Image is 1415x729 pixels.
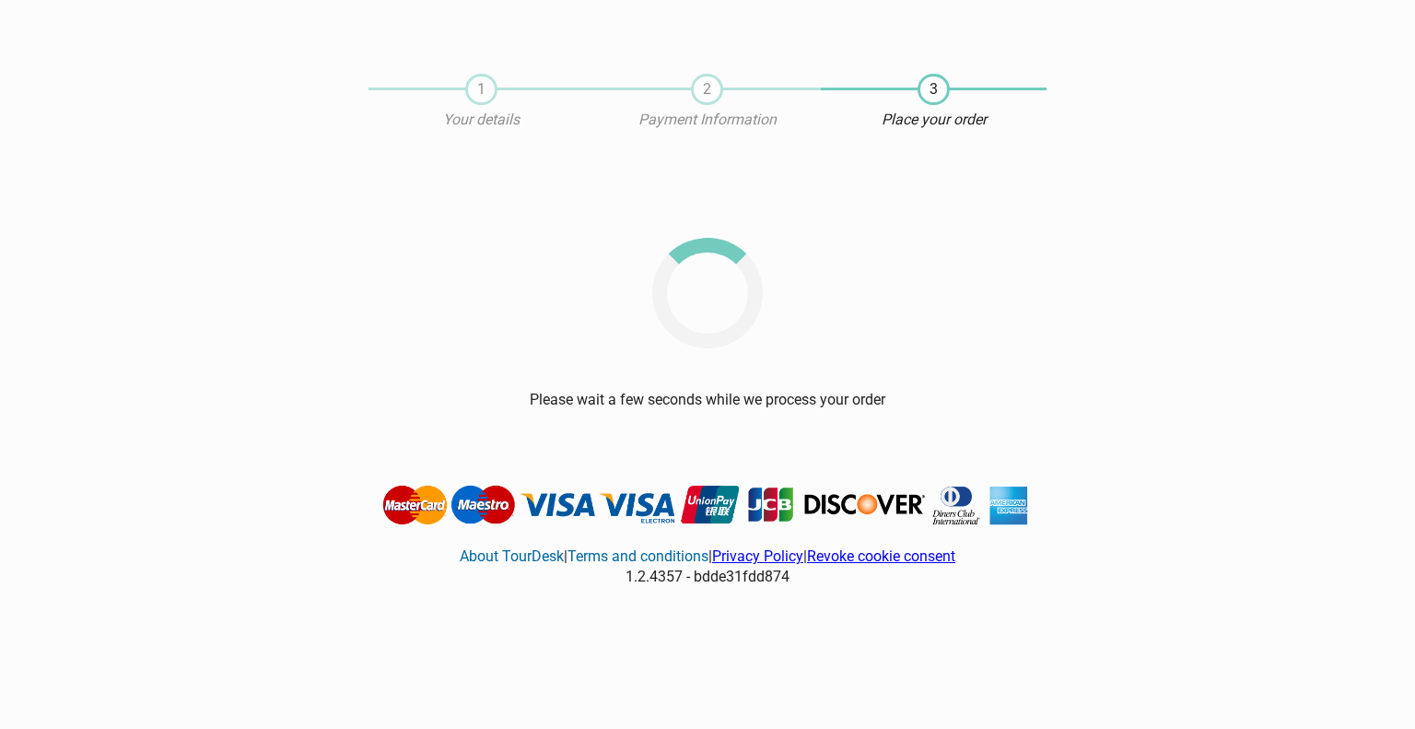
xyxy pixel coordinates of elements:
[691,74,723,105] span: 2
[378,526,1038,588] div: | | |
[460,547,564,565] a: About TourDesk
[530,390,885,410] div: Please wait a few seconds while we process your order
[626,568,789,585] span: 1.2.4357 - bdde31fdd874
[807,547,955,565] a: Revoke cookie consent
[567,547,708,565] a: Terms and conditions
[594,110,821,130] p: Payment Information
[378,484,1038,526] img: Tourdesk accepts
[368,110,595,130] p: Your details
[712,547,803,565] a: Privacy Policy
[465,74,497,105] span: 1
[821,110,1047,130] p: Place your order
[918,74,950,105] span: 3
